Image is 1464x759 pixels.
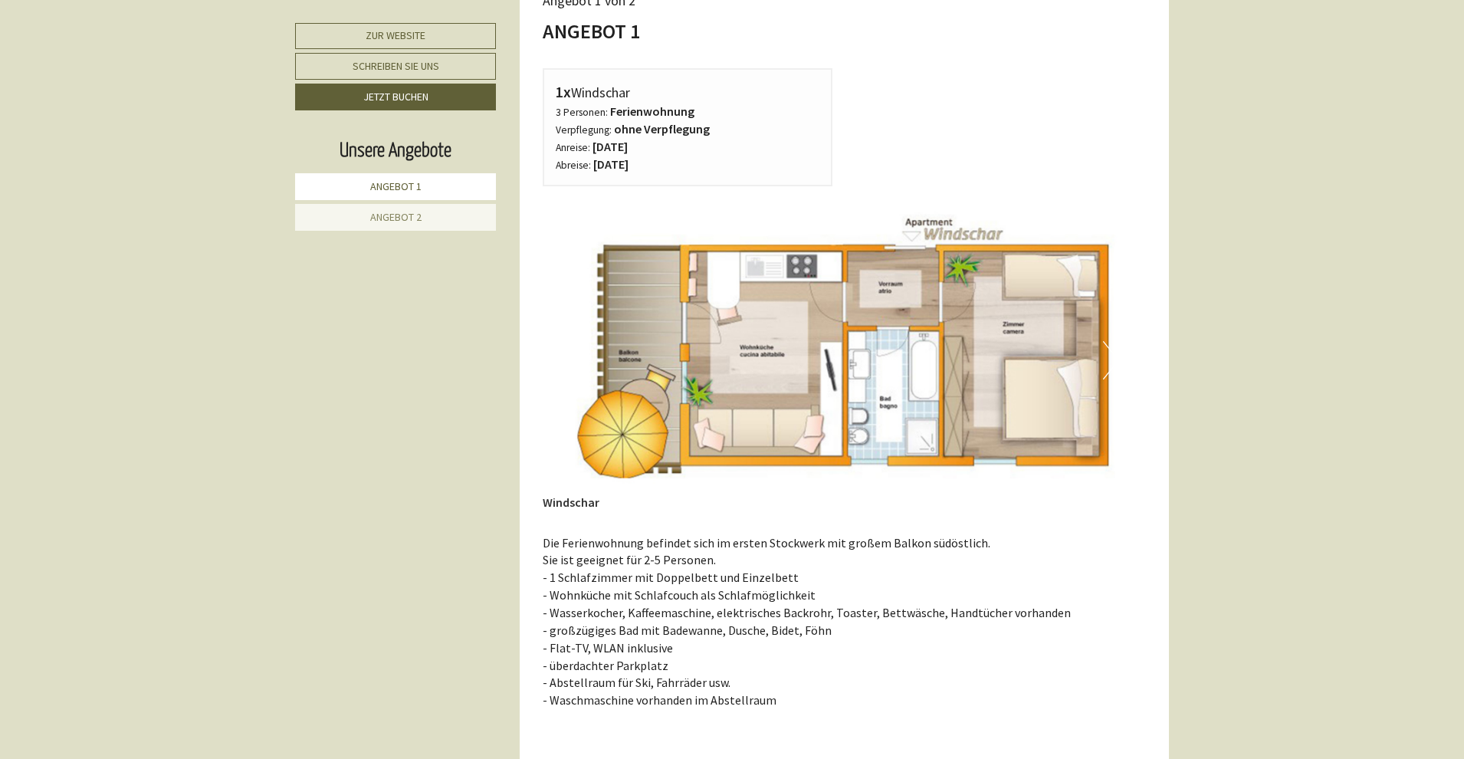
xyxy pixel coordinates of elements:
small: 3 Personen: [556,106,608,119]
a: Jetzt buchen [295,84,496,110]
small: Anreise: [556,141,590,154]
button: Next [1103,341,1119,379]
b: ohne Verpflegung [614,121,710,136]
div: Windschar [556,81,820,103]
span: Angebot 1 [370,179,422,193]
div: Angebot 1 [543,17,640,45]
b: [DATE] [593,156,629,172]
div: Unsere Angebote [295,137,496,166]
div: Windschar [543,482,622,511]
b: [DATE] [592,139,628,154]
button: Previous [570,341,586,379]
small: Verpflegung: [556,123,612,136]
span: Angebot 2 [370,210,422,224]
img: image [543,209,1147,511]
a: Zur Website [295,23,496,49]
small: Abreise: [556,159,591,172]
b: 1x [556,82,571,101]
b: Ferienwohnung [610,103,694,119]
a: Schreiben Sie uns [295,53,496,80]
p: Die Ferienwohnung befindet sich im ersten Stockwerk mit großem Balkon südöstlich. Sie ist geeigne... [543,534,1147,709]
